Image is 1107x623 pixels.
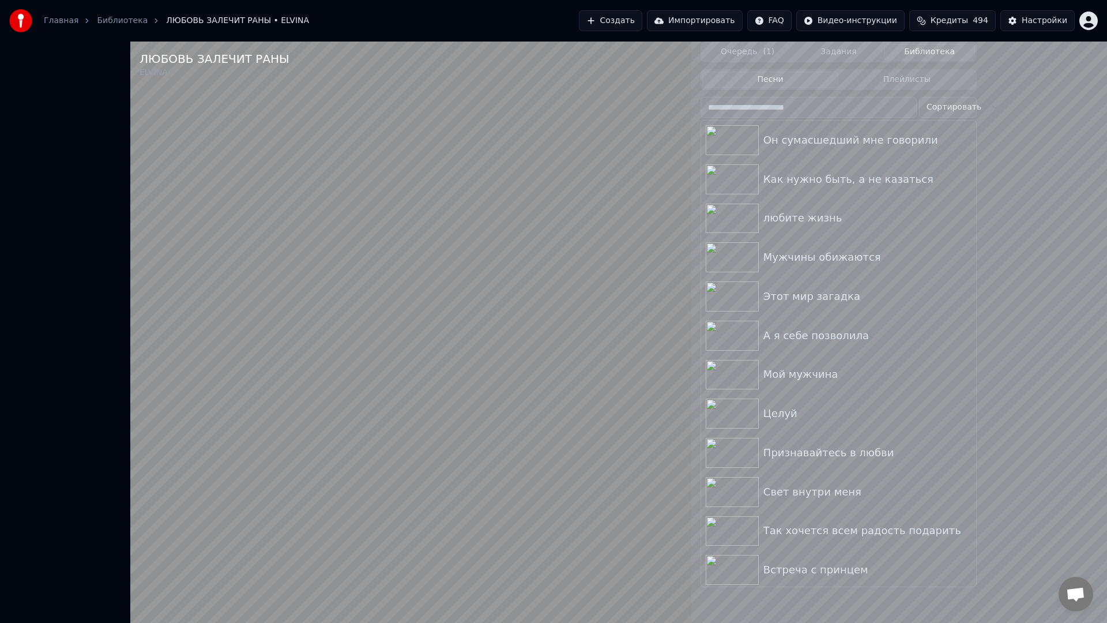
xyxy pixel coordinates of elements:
[1059,577,1093,611] div: Открытый чат
[909,10,996,31] button: Кредиты494
[763,132,972,148] div: Он сумасшедший мне говорили
[9,9,32,32] img: youka
[763,562,972,578] div: Встреча с принцем
[763,484,972,500] div: Свет внутри меня
[702,44,793,61] button: Очередь
[763,288,972,305] div: Этот мир загадка
[1000,10,1075,31] button: Настройки
[763,366,972,382] div: Мой мужчина
[884,44,975,61] button: Библиотека
[747,10,792,31] button: FAQ
[166,15,309,27] span: ЛЮБОВЬ ЗАЛЕЧИТ РАНЫ • ELVINA
[793,44,884,61] button: Задания
[931,15,968,27] span: Кредиты
[97,15,148,27] a: Библиотека
[140,51,289,67] div: ЛЮБОВЬ ЗАЛЕЧИТ РАНЫ
[763,249,972,265] div: Мужчины обижаются
[763,210,972,226] div: любите жизнь
[763,445,972,461] div: Признавайтесь в любви
[763,46,774,58] span: ( 1 )
[140,67,289,78] div: ELVINA
[44,15,309,27] nav: breadcrumb
[763,523,972,539] div: Так хочется всем радость подарить
[927,102,981,113] span: Сортировать
[763,328,972,344] div: А я себе позволила
[838,72,975,88] button: Плейлисты
[763,406,972,422] div: Целуй
[44,15,78,27] a: Главная
[796,10,905,31] button: Видео-инструкции
[647,10,743,31] button: Импортировать
[1022,15,1067,27] div: Настройки
[702,72,839,88] button: Песни
[973,15,988,27] span: 494
[579,10,642,31] button: Создать
[763,171,972,187] div: Как нужно быть, а не казаться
